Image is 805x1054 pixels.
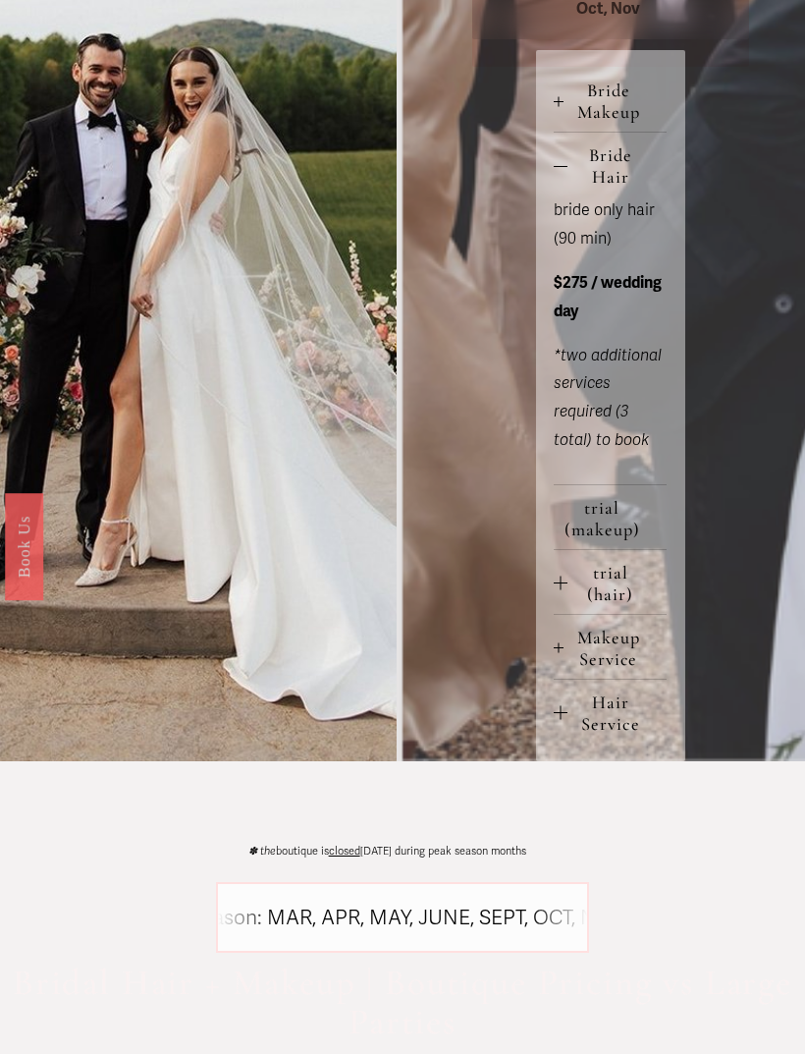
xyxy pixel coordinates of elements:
tspan: ❥ peak season: MAR, APR, MAY, JUNE, SEPT, OCT, NOV [121,905,624,930]
button: trial (hair) [554,550,667,614]
span: Hair Service [567,692,667,735]
span: trial (makeup) [551,497,667,540]
button: Bride Hair [554,133,667,196]
span: trial (hair) [567,562,667,605]
span: closed [329,845,360,858]
a: Book Us [5,492,43,599]
span: Bride Makeup [563,80,668,123]
button: trial (makeup) [554,485,667,549]
div: Bride Hair [554,196,667,483]
em: ✽ the [248,845,276,858]
p: bride only hair (90 min) [554,196,667,253]
strong: $275 / wedding day [554,273,662,321]
span: Bride Hair [567,144,667,188]
button: Bride Makeup [554,68,667,132]
span: Makeup Service [563,627,668,670]
button: Makeup Service [554,615,667,679]
em: *two additional services required (3 total) to book [554,346,662,450]
span: Bridal Hair + Makeup | Boutique Pricing vs Large Parties [13,961,803,1044]
button: Hair Service [554,680,667,744]
p: boutique is [DATE] during peak season months [248,847,526,858]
